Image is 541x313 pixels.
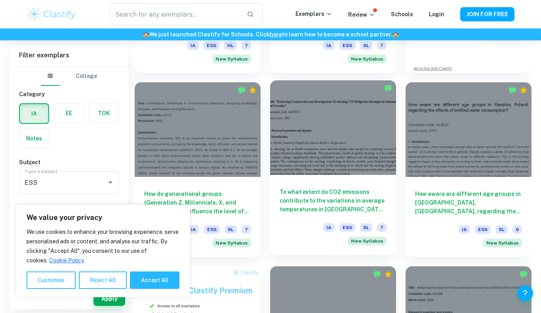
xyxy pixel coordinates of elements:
[10,44,128,66] h6: Filter exemplars
[429,11,444,17] a: Login
[517,285,533,301] button: Help and Feedback
[270,31,282,38] a: here
[377,41,387,50] span: 7
[270,82,396,256] a: To what extent do CO2 emissions contribute to the variations in average temperatures in [GEOGRAPH...
[339,41,355,50] span: ESS
[384,84,392,92] img: Marked
[27,213,179,222] p: We value your privacy
[49,257,84,264] a: Cookie Policy
[520,86,528,94] div: Premium
[41,67,97,86] div: Filter type choice
[323,223,335,232] span: IA
[360,41,372,50] span: SL
[54,104,84,123] button: EE
[384,270,392,278] div: Premium
[27,6,77,22] img: Clastify logo
[483,239,522,247] div: Starting from the May 2026 session, the ESS IA requirements have changed. We created this exempla...
[238,86,246,94] img: Marked
[16,205,190,297] div: We value your privacy
[105,177,116,188] button: Open
[19,90,119,99] h6: Category
[2,30,539,39] h6: We just launched Clastify for Schools. Click to learn how to become a school partner.
[295,9,332,18] p: Exemplars
[509,86,516,94] img: Marked
[27,271,76,289] button: Customise
[406,82,531,256] a: How aware are different age groups in [GEOGRAPHIC_DATA], [GEOGRAPHIC_DATA], regarding the effects...
[79,271,127,289] button: Reject All
[377,223,387,232] span: 7
[225,225,237,234] span: SL
[348,237,387,245] div: Starting from the May 2026 session, the ESS IA requirements have changed. We created this exempla...
[348,10,375,19] p: Review
[348,55,387,63] span: New Syllabus
[212,55,251,63] span: New Syllabus
[360,223,372,232] span: SL
[520,270,528,278] img: Marked
[41,67,60,86] button: IB
[89,104,118,123] button: TOK
[130,271,179,289] button: Accept All
[323,41,335,50] span: IA
[483,239,522,247] span: New Syllabus
[495,225,508,234] span: SL
[242,225,251,234] span: 7
[19,158,119,167] h6: Subject
[224,41,237,50] span: HL
[242,41,251,50] span: 7
[135,82,261,256] a: How do generational groups (Generation Z, Millennials, X, and Baby Boomers) influence the level o...
[339,223,355,232] span: ESS
[212,55,251,63] div: Starting from the May 2026 session, the ESS IA requirements have changed. We created this exempla...
[188,225,199,234] span: IA
[143,31,149,38] span: 🏫
[25,168,57,175] label: Type a subject
[204,225,220,234] span: ESS
[280,188,387,214] h6: To what extent do CO2 emissions contribute to the variations in average temperatures in [GEOGRAPH...
[475,225,491,234] span: ESS
[348,237,387,245] span: New Syllabus
[187,41,199,50] span: IA
[413,66,452,71] a: Advertise with Clastify
[391,11,413,17] a: Schools
[27,227,179,265] p: We use cookies to enhance your browsing experience, serve personalised ads or content, and analys...
[212,239,251,247] div: Starting from the May 2026 session, the ESS IA requirements have changed. We created this exempla...
[212,239,251,247] span: New Syllabus
[392,31,399,38] span: 🏫
[249,86,257,94] div: Premium
[373,270,381,278] img: Marked
[19,129,49,148] button: Notes
[512,225,522,234] span: 6
[348,55,387,63] div: Starting from the May 2026 session, the ESS IA requirements have changed. We created this exempla...
[144,190,251,216] h6: How do generational groups (Generation Z, Millennials, X, and Baby Boomers) influence the level o...
[204,41,219,50] span: ESS
[20,104,48,123] button: IA
[460,7,514,21] button: JOIN FOR FREE
[110,3,240,25] input: Search for any exemplars...
[93,292,125,306] button: Apply
[415,190,522,216] h6: How aware are different age groups in [GEOGRAPHIC_DATA], [GEOGRAPHIC_DATA], regarding the effects...
[76,67,97,86] button: College
[459,225,470,234] span: IA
